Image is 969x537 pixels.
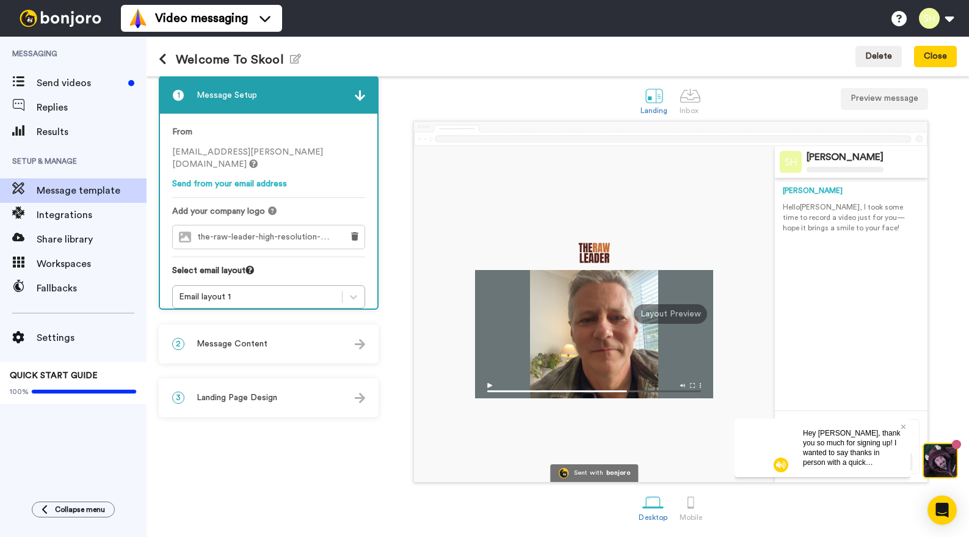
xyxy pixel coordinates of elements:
[197,392,277,404] span: Landing Page Design
[197,232,336,243] span: the-raw-leader-high-resolution-logo-rectangle-transparent copy.png
[172,205,265,217] span: Add your company logo
[172,338,184,350] span: 2
[15,10,106,27] img: bj-logo-header-white.svg
[355,393,365,403] img: arrow.svg
[159,324,379,363] div: 2Message Content
[37,331,147,345] span: Settings
[179,291,336,303] div: Email layout 1
[855,46,902,68] button: Delete
[55,505,105,514] span: Collapse menu
[639,513,667,522] div: Desktop
[355,339,365,349] img: arrow.svg
[10,371,98,380] span: QUICK START GUIDE
[574,470,603,477] div: Sent with
[559,468,569,478] img: Bonjoro Logo
[172,89,184,101] span: 1
[37,257,147,271] span: Workspaces
[914,46,957,68] button: Close
[37,281,147,296] span: Fallbacks
[633,486,673,528] a: Desktop
[159,378,379,417] div: 3Landing Page Design
[172,392,184,404] span: 3
[172,126,192,139] label: From
[634,304,707,324] div: Layout Preview
[355,90,365,101] img: arrow.svg
[39,39,54,54] img: mute-white.svg
[680,513,702,522] div: Mobile
[780,151,802,173] img: Profile Image
[680,106,701,115] div: Inbox
[128,9,148,28] img: vm-color.svg
[37,208,147,222] span: Integrations
[807,152,884,163] div: [PERSON_NAME]
[172,148,323,169] span: [EMAIL_ADDRESS][PERSON_NAME][DOMAIN_NAME]
[68,10,165,136] span: Hey [PERSON_NAME], thank you so much for signing up! I wanted to say thanks in person with a quic...
[841,88,928,110] button: Preview message
[197,89,257,101] span: Message Setup
[578,242,612,264] img: 8c6217cf-7f6c-4a31-84c1-5f71d106536a
[172,265,365,285] div: Select email layout
[10,387,29,396] span: 100%
[475,377,713,398] img: player-controls-full.svg
[37,76,123,90] span: Send videos
[159,53,301,67] h1: Welcome To Skool
[155,10,248,27] span: Video messaging
[37,100,147,115] span: Replies
[634,79,674,121] a: Landing
[197,338,267,350] span: Message Content
[641,106,668,115] div: Landing
[37,183,147,198] span: Message template
[37,125,147,139] span: Results
[783,186,920,196] div: [PERSON_NAME]
[927,495,957,525] div: Open Intercom Messenger
[673,486,708,528] a: Mobile
[673,79,707,121] a: Inbox
[1,2,34,35] img: c638375f-eacb-431c-9714-bd8d08f708a7-1584310529.jpg
[606,470,630,477] div: bonjoro
[783,202,920,233] p: Hello [PERSON_NAME] , I took some time to record a video just for you—hope it brings a smile to y...
[172,180,287,188] a: Send from your email address
[32,502,115,517] button: Collapse menu
[37,232,147,247] span: Share library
